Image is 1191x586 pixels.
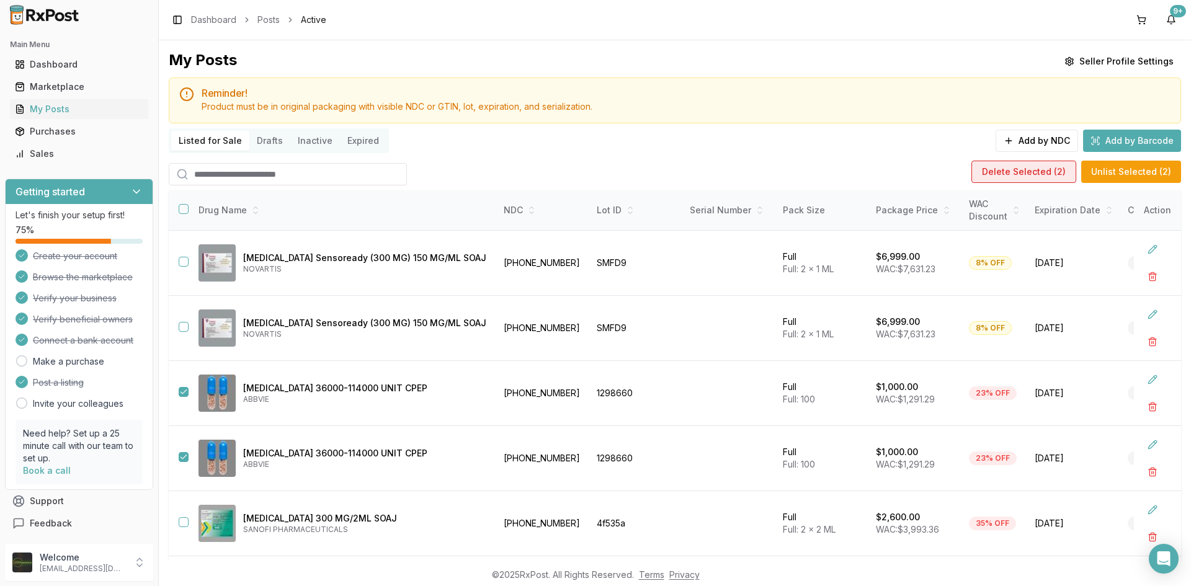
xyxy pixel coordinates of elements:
span: Connect a bank account [33,334,133,347]
div: My Posts [15,103,143,115]
button: Delete [1141,396,1164,418]
button: Edit [1141,499,1164,521]
td: SMFD9 [589,231,682,296]
div: WAC Discount [969,198,1020,223]
p: $1,000.00 [876,446,918,458]
p: NOVARTIS [243,329,486,339]
p: Let's finish your setup first! [16,209,143,221]
span: [DATE] [1035,387,1113,399]
th: Action [1134,190,1181,231]
div: Lot ID [597,204,675,216]
span: Full: 2 x 1 ML [783,264,834,274]
h2: Main Menu [10,40,148,50]
p: ABBVIE [243,459,486,469]
button: Unlist Selected (2) [1081,161,1181,183]
div: Purchases [15,125,143,138]
span: Verify your business [33,292,117,304]
span: [DATE] [1035,322,1113,334]
button: Dashboard [5,55,153,74]
button: Edit [1141,433,1164,456]
div: Open Intercom Messenger [1149,544,1179,574]
td: [PHONE_NUMBER] [496,231,589,296]
button: Expired [340,131,386,151]
nav: breadcrumb [191,14,326,26]
div: Brand New [1128,517,1182,530]
p: $2,600.00 [876,511,920,523]
p: ABBVIE [243,394,486,404]
span: WAC: $1,291.29 [876,459,935,469]
div: Dashboard [15,58,143,71]
p: [MEDICAL_DATA] 36000-114000 UNIT CPEP [243,447,486,459]
span: WAC: $1,291.29 [876,394,935,404]
span: Active [301,14,326,26]
td: 1298660 [589,361,682,426]
th: Pack Size [775,190,868,231]
div: 8% OFF [969,256,1012,270]
td: [PHONE_NUMBER] [496,361,589,426]
p: NOVARTIS [243,264,486,274]
h3: Getting started [16,184,85,199]
img: Cosentyx Sensoready (300 MG) 150 MG/ML SOAJ [198,309,236,347]
td: 1298660 [589,426,682,491]
td: SMFD9 [589,296,682,361]
span: [DATE] [1035,257,1113,269]
a: Sales [10,143,148,165]
button: Add by NDC [996,130,1078,152]
div: Package Price [876,204,954,216]
span: WAC: $3,993.36 [876,524,939,535]
div: Marketplace [15,81,143,93]
div: Brand New [1128,451,1182,465]
td: Full [775,361,868,426]
button: Edit [1141,303,1164,326]
button: Inactive [290,131,340,151]
button: Delete [1141,265,1164,288]
div: Sales [15,148,143,160]
button: Drafts [249,131,290,151]
div: My Posts [169,50,237,73]
a: Marketplace [10,76,148,98]
span: Full: 100 [783,459,815,469]
button: Sales [5,144,153,164]
a: Terms [639,569,664,580]
td: Full [775,296,868,361]
span: 75 % [16,224,34,236]
span: Feedback [30,517,72,530]
div: 35% OFF [969,517,1016,530]
button: Add by Barcode [1083,130,1181,152]
div: Product must be in original packaging with visible NDC or GTIN, lot, expiration, and serialization. [202,100,1171,113]
a: Dashboard [10,53,148,76]
p: SANOFI PHARMACEUTICALS [243,525,486,535]
span: Verify beneficial owners [33,313,133,326]
div: Brand New [1128,386,1182,400]
a: Posts [257,14,280,26]
td: Full [775,231,868,296]
div: Expiration Date [1035,204,1113,216]
p: $6,999.00 [876,316,920,328]
a: Book a call [23,465,71,476]
img: User avatar [12,553,32,572]
button: Listed for Sale [171,131,249,151]
td: [PHONE_NUMBER] [496,491,589,556]
button: Edit [1141,368,1164,391]
a: Dashboard [191,14,236,26]
td: [PHONE_NUMBER] [496,426,589,491]
button: My Posts [5,99,153,119]
div: Brand New [1128,321,1182,335]
div: Serial Number [690,204,768,216]
button: Feedback [5,512,153,535]
a: Purchases [10,120,148,143]
button: Edit [1141,238,1164,260]
button: Delete [1141,526,1164,548]
button: Support [5,490,153,512]
p: Need help? Set up a 25 minute call with our team to set up. [23,427,135,464]
a: Privacy [669,569,700,580]
span: [DATE] [1035,452,1113,464]
button: Seller Profile Settings [1057,50,1181,73]
h5: Reminder! [202,88,1171,98]
p: $6,999.00 [876,251,920,263]
p: $1,000.00 [876,381,918,393]
div: 9+ [1170,5,1186,17]
td: 4f535a [589,491,682,556]
img: Dupixent 300 MG/2ML SOAJ [198,505,236,542]
a: Invite your colleagues [33,397,123,410]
